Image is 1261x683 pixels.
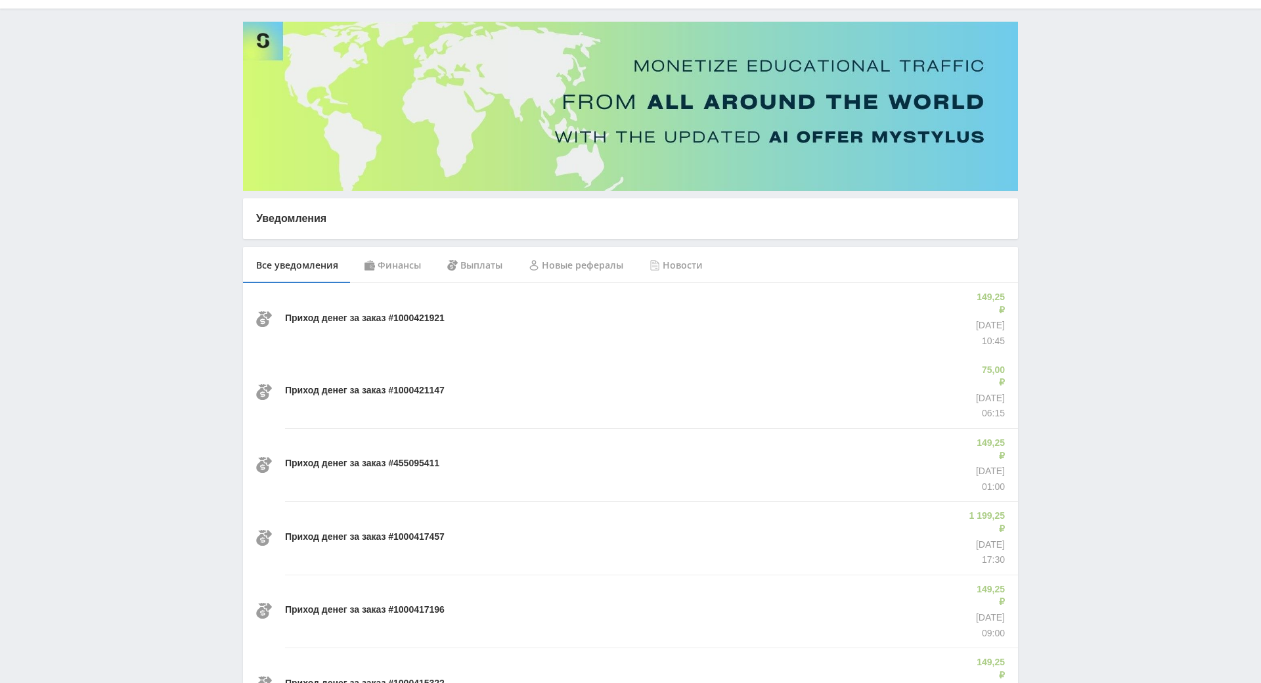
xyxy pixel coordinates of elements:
[256,211,1005,226] p: Уведомления
[973,319,1005,332] p: [DATE]
[243,247,351,284] div: Все уведомления
[967,539,1005,552] p: [DATE]
[285,457,439,470] p: Приход денег за заказ #455095411
[973,656,1005,682] p: 149,25 ₽
[973,611,1005,625] p: [DATE]
[967,510,1005,535] p: 1 199,25 ₽
[973,583,1005,609] p: 149,25 ₽
[973,291,1005,317] p: 149,25 ₽
[434,247,516,284] div: Выплаты
[973,335,1005,348] p: 10:45
[285,384,445,397] p: Приход денег за заказ #1000421147
[973,465,1005,478] p: [DATE]
[516,247,636,284] div: Новые рефералы
[973,481,1005,494] p: 01:00
[976,364,1005,389] p: 75,00 ₽
[285,604,445,617] p: Приход денег за заказ #1000417196
[243,22,1018,191] img: Banner
[973,437,1005,462] p: 149,25 ₽
[285,312,445,325] p: Приход денег за заказ #1000421921
[973,627,1005,640] p: 09:00
[285,531,445,544] p: Приход денег за заказ #1000417457
[636,247,716,284] div: Новости
[351,247,434,284] div: Финансы
[967,554,1005,567] p: 17:30
[976,392,1005,405] p: [DATE]
[976,407,1005,420] p: 06:15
